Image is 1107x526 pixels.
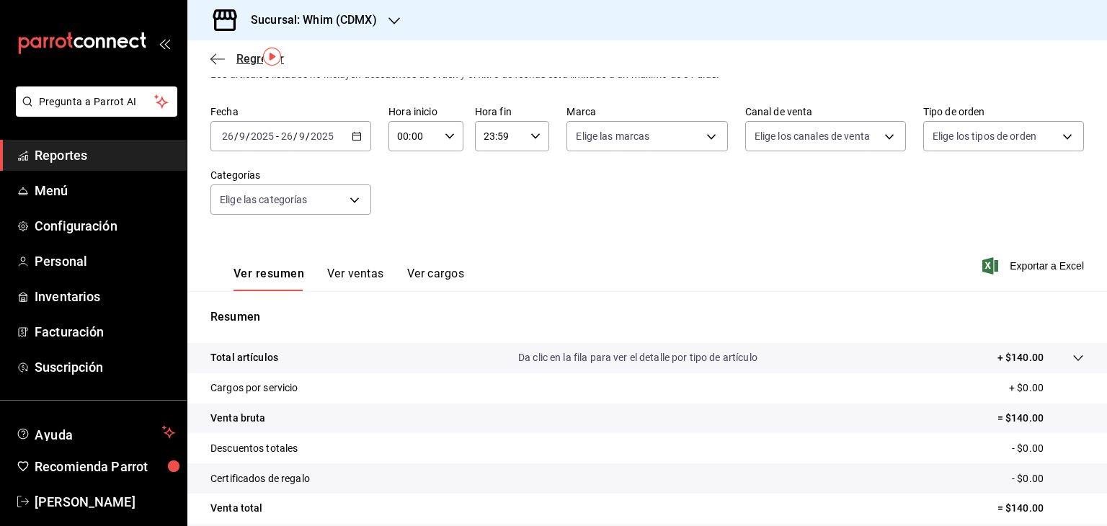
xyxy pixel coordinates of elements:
span: Reportes [35,146,175,165]
button: Regresar [210,52,284,66]
p: + $140.00 [997,350,1044,365]
p: Resumen [210,308,1084,326]
p: = $140.00 [997,501,1084,516]
button: Ver resumen [234,267,304,291]
p: Total artículos [210,350,278,365]
span: Elige las categorías [220,192,308,207]
button: Pregunta a Parrot AI [16,86,177,117]
img: Tooltip marker [263,48,281,66]
p: + $0.00 [1009,380,1084,396]
button: Ver cargos [407,267,465,291]
label: Marca [566,107,727,117]
span: Pregunta a Parrot AI [39,94,155,110]
span: Elige las marcas [576,129,649,143]
label: Tipo de orden [923,107,1084,117]
input: -- [280,130,293,142]
p: Da clic en la fila para ver el detalle por tipo de artículo [518,350,757,365]
p: Venta total [210,501,262,516]
span: / [234,130,239,142]
span: / [293,130,298,142]
input: -- [221,130,234,142]
input: -- [298,130,306,142]
span: [PERSON_NAME] [35,492,175,512]
p: - $0.00 [1012,441,1084,456]
p: - $0.00 [1012,471,1084,486]
input: ---- [250,130,275,142]
span: Facturación [35,322,175,342]
span: Personal [35,251,175,271]
span: Suscripción [35,357,175,377]
p: = $140.00 [997,411,1084,426]
button: Exportar a Excel [985,257,1084,275]
label: Hora fin [475,107,550,117]
span: Inventarios [35,287,175,306]
span: Menú [35,181,175,200]
span: Configuración [35,216,175,236]
span: / [306,130,310,142]
label: Categorías [210,170,371,180]
label: Hora inicio [388,107,463,117]
span: Regresar [236,52,284,66]
span: Elige los tipos de orden [933,129,1036,143]
div: navigation tabs [234,267,464,291]
p: Descuentos totales [210,441,298,456]
input: -- [239,130,246,142]
input: ---- [310,130,334,142]
a: Pregunta a Parrot AI [10,104,177,120]
label: Canal de venta [745,107,906,117]
p: Certificados de regalo [210,471,310,486]
p: Venta bruta [210,411,265,426]
span: Elige los canales de venta [755,129,870,143]
p: Cargos por servicio [210,380,298,396]
button: open_drawer_menu [159,37,170,49]
label: Fecha [210,107,371,117]
span: / [246,130,250,142]
span: Recomienda Parrot [35,457,175,476]
button: Ver ventas [327,267,384,291]
h3: Sucursal: Whim (CDMX) [239,12,377,29]
span: Ayuda [35,424,156,441]
span: - [276,130,279,142]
